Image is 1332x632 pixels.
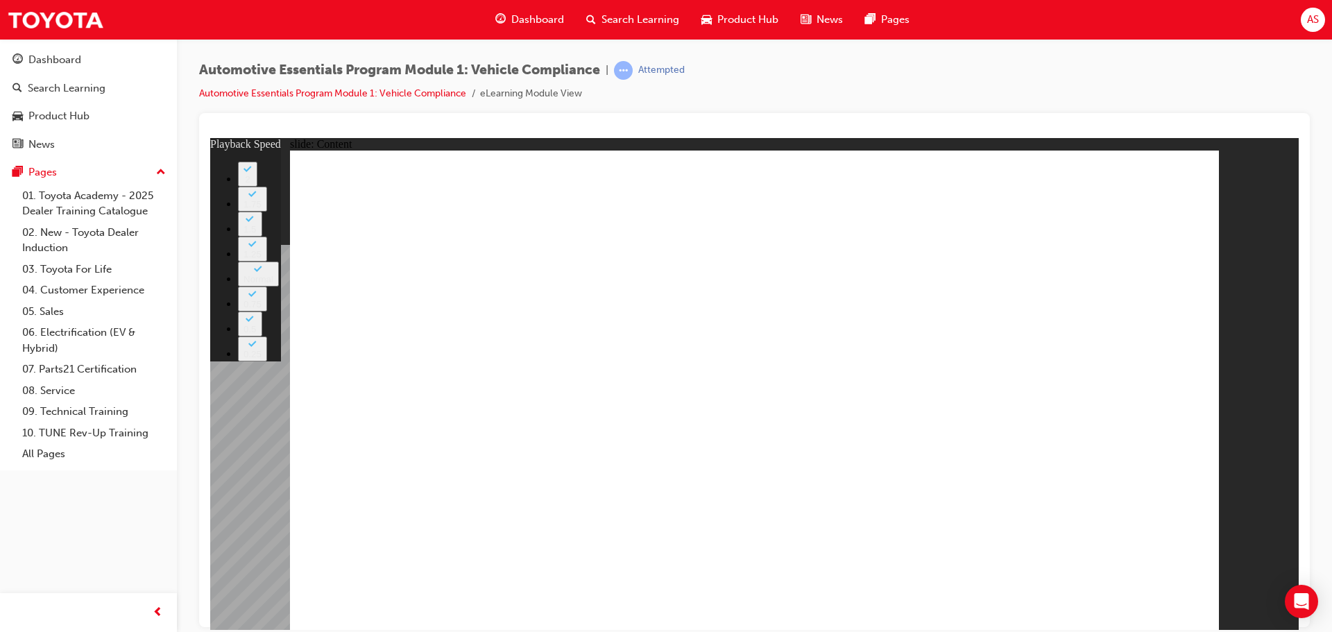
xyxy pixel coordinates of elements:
button: Pages [6,160,171,185]
span: Search Learning [601,12,679,28]
button: DashboardSearch LearningProduct HubNews [6,44,171,160]
span: car-icon [12,110,23,123]
div: Search Learning [28,80,105,96]
a: 08. Service [17,380,171,402]
span: Dashboard [511,12,564,28]
span: guage-icon [495,11,506,28]
a: 01. Toyota Academy - 2025 Dealer Training Catalogue [17,185,171,222]
span: guage-icon [12,54,23,67]
span: news-icon [801,11,811,28]
a: 05. Sales [17,301,171,323]
span: prev-icon [153,604,163,622]
span: pages-icon [865,11,876,28]
span: AS [1307,12,1319,28]
span: news-icon [12,139,23,151]
div: Pages [28,164,57,180]
a: 04. Customer Experience [17,280,171,301]
div: Open Intercom Messenger [1285,585,1318,618]
li: eLearning Module View [480,86,582,102]
a: Dashboard [6,47,171,73]
span: car-icon [701,11,712,28]
span: Pages [881,12,910,28]
a: 10. TUNE Rev-Up Training [17,422,171,444]
a: 02. New - Toyota Dealer Induction [17,222,171,259]
a: search-iconSearch Learning [575,6,690,34]
span: up-icon [156,164,166,182]
span: Automotive Essentials Program Module 1: Vehicle Compliance [199,62,600,78]
a: pages-iconPages [854,6,921,34]
button: AS [1301,8,1325,32]
a: Automotive Essentials Program Module 1: Vehicle Compliance [199,87,466,99]
a: 03. Toyota For Life [17,259,171,280]
span: search-icon [12,83,22,95]
span: | [606,62,608,78]
a: News [6,132,171,157]
div: News [28,137,55,153]
span: learningRecordVerb_ATTEMPT-icon [614,61,633,80]
div: Attempted [638,64,685,77]
a: 09. Technical Training [17,401,171,422]
span: News [817,12,843,28]
a: 07. Parts21 Certification [17,359,171,380]
a: Search Learning [6,76,171,101]
a: All Pages [17,443,171,465]
a: 06. Electrification (EV & Hybrid) [17,322,171,359]
div: Dashboard [28,52,81,68]
a: Product Hub [6,103,171,129]
div: Product Hub [28,108,89,124]
span: Product Hub [717,12,778,28]
a: news-iconNews [789,6,854,34]
img: Trak [7,4,104,35]
a: guage-iconDashboard [484,6,575,34]
span: pages-icon [12,166,23,179]
a: car-iconProduct Hub [690,6,789,34]
span: search-icon [586,11,596,28]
